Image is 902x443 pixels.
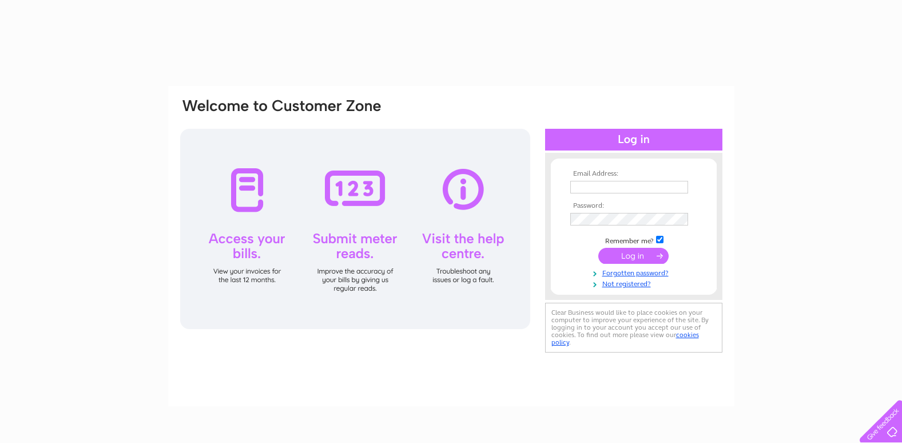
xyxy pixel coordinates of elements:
div: Clear Business would like to place cookies on your computer to improve your experience of the sit... [545,303,722,353]
a: Not registered? [570,278,700,288]
th: Password: [567,202,700,210]
a: Forgotten password? [570,267,700,278]
th: Email Address: [567,170,700,178]
td: Remember me? [567,234,700,246]
a: cookies policy [551,331,699,346]
input: Submit [598,248,669,264]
